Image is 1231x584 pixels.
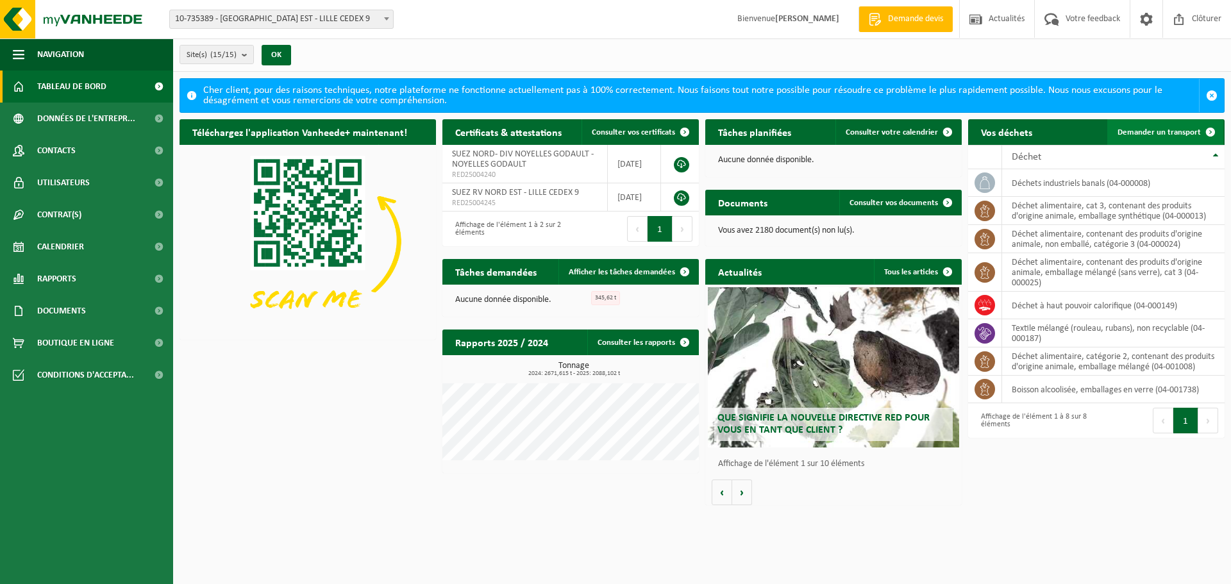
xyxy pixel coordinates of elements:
td: déchet alimentaire, cat 3, contenant des produits d'origine animale, emballage synthétique (04-00... [1002,197,1225,225]
h2: Actualités [705,259,775,284]
span: Données de l'entrepr... [37,103,135,135]
p: Aucune donnée disponible. [718,156,949,165]
span: Consulter vos documents [850,199,938,207]
button: Previous [1153,408,1173,433]
a: Consulter vos certificats [582,119,698,145]
a: Que signifie la nouvelle directive RED pour vous en tant que client ? [708,287,959,447]
h2: Tâches planifiées [705,119,804,144]
span: RED25004245 [452,198,598,208]
button: OK [262,45,291,65]
div: Affichage de l'élément 1 à 8 sur 8 éléments [975,406,1090,435]
span: Documents [37,295,86,327]
button: Previous [627,216,648,242]
span: Consulter votre calendrier [846,128,938,137]
span: 2024: 2671,615 t - 2025: 2088,102 t [449,371,699,377]
span: Consulter vos certificats [592,128,675,137]
button: Vorige [712,480,732,505]
span: Contacts [37,135,76,167]
span: 10-735389 - SUEZ RV NORD EST - LILLE CEDEX 9 [169,10,394,29]
button: Site(s)(15/15) [180,45,254,64]
td: déchet alimentaire, contenant des produits d'origine animale, emballage mélangé (sans verre), cat... [1002,253,1225,292]
img: Download de VHEPlus App [180,145,436,337]
span: Demander un transport [1118,128,1201,137]
p: Affichage de l'élément 1 sur 10 éléments [718,460,955,469]
h2: Vos déchets [968,119,1045,144]
span: Site(s) [187,46,237,65]
a: Demande devis [858,6,953,32]
button: Next [1198,408,1218,433]
span: Demande devis [885,13,946,26]
div: Affichage de l'élément 1 à 2 sur 2 éléments [449,215,564,243]
span: SUEZ NORD- DIV NOYELLES GODAULT - NOYELLES GODAULT [452,149,594,169]
count: (15/15) [210,51,237,59]
p: Vous avez 2180 document(s) non lu(s). [718,226,949,235]
div: Cher client, pour des raisons techniques, notre plateforme ne fonctionne actuellement pas à 100% ... [203,79,1199,112]
span: Navigation [37,38,84,71]
a: Consulter votre calendrier [835,119,960,145]
span: RED25004240 [452,170,598,180]
td: déchet à haut pouvoir calorifique (04-000149) [1002,292,1225,319]
button: 1 [1173,408,1198,433]
h2: Rapports 2025 / 2024 [442,330,561,355]
p: Aucune donnée disponible. [455,296,686,305]
h2: Téléchargez l'application Vanheede+ maintenant! [180,119,420,144]
span: Boutique en ligne [37,327,114,359]
a: Afficher les tâches demandées [558,259,698,285]
a: Demander un transport [1107,119,1223,145]
button: 1 [648,216,673,242]
h2: Documents [705,190,780,215]
span: Contrat(s) [37,199,81,231]
a: Tous les articles [874,259,960,285]
td: [DATE] [608,183,661,212]
strong: [PERSON_NAME] [775,14,839,24]
span: 10-735389 - SUEZ RV NORD EST - LILLE CEDEX 9 [170,10,393,28]
td: boisson alcoolisée, emballages en verre (04-001738) [1002,376,1225,403]
span: Tableau de bord [37,71,106,103]
td: déchet alimentaire, contenant des produits d'origine animale, non emballé, catégorie 3 (04-000024) [1002,225,1225,253]
span: Utilisateurs [37,167,90,199]
a: Consulter vos documents [839,190,960,215]
td: textile mélangé (rouleau, rubans), non recyclable (04-000187) [1002,319,1225,347]
h3: Tonnage [449,362,699,377]
span: Déchet [1012,152,1041,162]
span: Conditions d'accepta... [37,359,134,391]
button: Next [673,216,692,242]
td: [DATE] [608,145,661,183]
span: Que signifie la nouvelle directive RED pour vous en tant que client ? [717,413,930,435]
span: Afficher les tâches demandées [569,268,675,276]
span: SUEZ RV NORD EST - LILLE CEDEX 9 [452,188,579,197]
button: Volgende [732,480,752,505]
td: déchets industriels banals (04-000008) [1002,169,1225,197]
span: Calendrier [37,231,84,263]
h2: Tâches demandées [442,259,549,284]
h2: Certificats & attestations [442,119,574,144]
span: Rapports [37,263,76,295]
td: déchet alimentaire, catégorie 2, contenant des produits d'origine animale, emballage mélangé (04-... [1002,347,1225,376]
a: Consulter les rapports [587,330,698,355]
